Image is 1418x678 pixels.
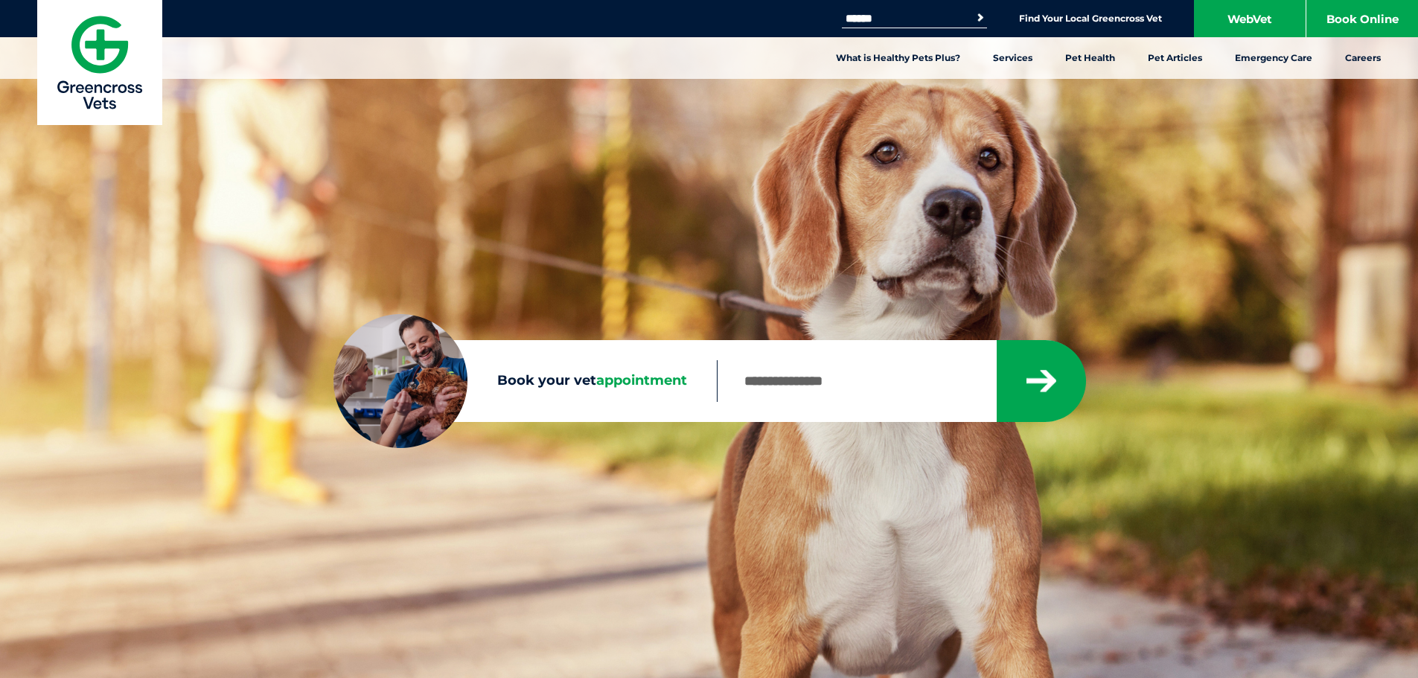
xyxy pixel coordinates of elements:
[973,10,988,25] button: Search
[977,37,1049,79] a: Services
[1131,37,1219,79] a: Pet Articles
[1219,37,1329,79] a: Emergency Care
[1019,13,1162,25] a: Find Your Local Greencross Vet
[820,37,977,79] a: What is Healthy Pets Plus?
[596,372,687,388] span: appointment
[1049,37,1131,79] a: Pet Health
[1329,37,1397,79] a: Careers
[333,370,717,392] label: Book your vet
